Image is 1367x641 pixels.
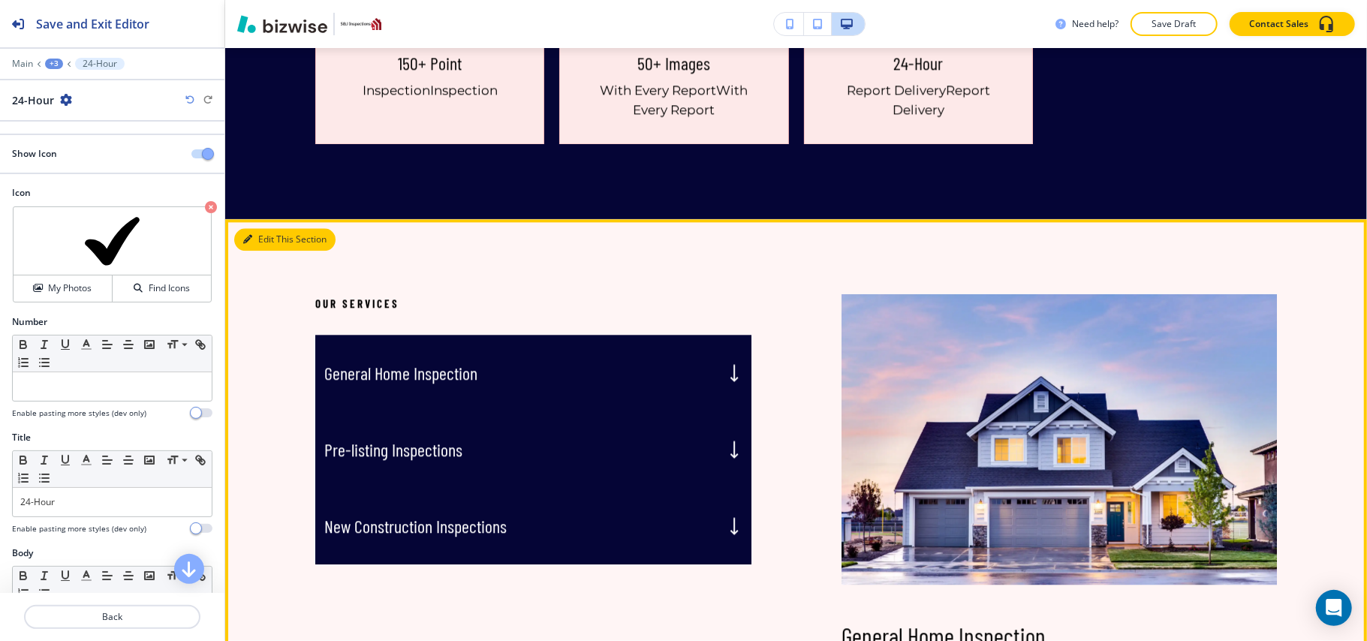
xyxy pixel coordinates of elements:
[324,515,507,537] h5: New Construction Inspections
[315,335,751,411] button: General Home Inspection
[1316,590,1352,626] div: Open Intercom Messenger
[829,80,1008,119] h6: Report DeliveryReport Delivery
[637,52,710,74] h5: 50+ Images
[1131,12,1218,36] button: Save Draft
[324,438,462,461] h5: Pre-listing Inspections
[341,18,381,30] img: Your Logo
[315,294,751,312] p: Our Services
[324,362,477,384] h5: General Home Inspection
[12,92,54,108] h2: 24-Hour
[237,15,327,33] img: Bizwise Logo
[45,59,63,69] button: +3
[75,58,125,70] button: 24-Hour
[12,546,33,560] h2: Body
[24,605,200,629] button: Back
[48,281,92,295] h4: My Photos
[12,431,31,444] h2: Title
[315,411,751,488] button: Pre-listing Inspections
[234,228,336,251] button: Edit This Section
[20,495,204,509] p: 24-Hour
[12,206,212,303] div: My PhotosFind Icons
[12,523,146,534] h4: Enable pasting more styles (dev only)
[398,52,462,74] h5: 150+ Point
[12,315,47,329] h2: Number
[842,294,1278,585] img: eda2fe545c454a6c3b4b52148f0cb5f2.webp
[1249,17,1308,31] p: Contact Sales
[1230,12,1355,36] button: Contact Sales
[113,275,211,302] button: Find Icons
[36,15,149,33] h2: Save and Exit Editor
[83,59,117,69] p: 24-Hour
[14,275,113,302] button: My Photos
[149,281,190,295] h4: Find Icons
[363,80,498,100] h6: InspectionInspection
[315,488,751,564] button: New Construction Inspections
[1072,17,1119,31] h3: Need help?
[12,408,146,419] h4: Enable pasting more styles (dev only)
[584,80,763,119] h6: With Every ReportWith Every Report
[12,147,57,161] h2: Show Icon
[26,610,199,624] p: Back
[12,186,212,200] h2: Icon
[893,52,943,74] h5: 24-Hour
[12,59,33,69] button: Main
[1150,17,1198,31] p: Save Draft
